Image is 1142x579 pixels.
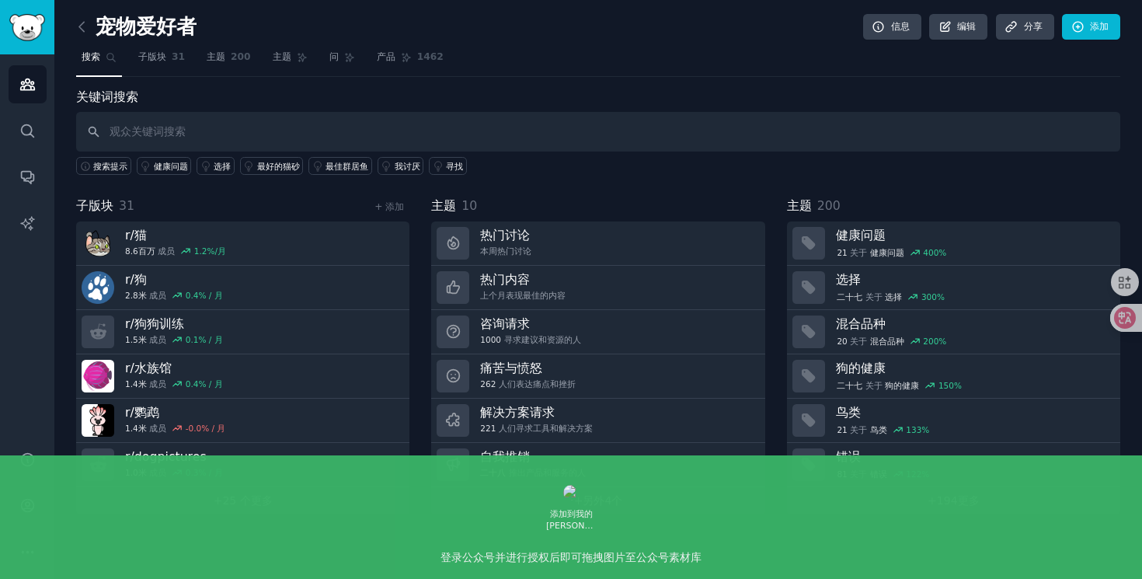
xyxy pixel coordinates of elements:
[837,292,862,302] font: 二十七
[461,198,477,213] font: 10
[207,51,225,62] font: 主题
[480,361,542,375] font: 痛苦与愤怒
[133,45,190,77] a: 子版块31
[214,162,231,171] font: 选择
[870,425,887,434] font: 鸟类
[817,198,841,213] font: 200
[395,162,420,171] font: 我讨厌
[938,381,954,390] font: 150
[149,335,166,344] font: 成员
[76,399,409,443] a: r/鹦鹉1.4米成员-0.0% / 月
[431,266,764,310] a: 热门内容上个月表现最佳的内容
[125,405,134,420] font: r/
[957,21,976,32] font: 编辑
[137,157,192,175] a: 健康问题
[125,246,155,256] font: 8.6百万
[431,198,456,213] font: 主题
[431,354,764,399] a: 痛苦与愤怒262人们表达痛点和挫折
[198,335,222,344] font: % / 月
[480,272,530,287] font: 热门内容
[431,443,764,487] a: 自我推销二十八推出产品和服务的人
[134,316,184,331] font: 狗狗训练
[938,337,946,346] font: %
[82,51,100,62] font: 搜索
[374,201,404,212] a: + 添加
[134,449,207,464] font: dogpictures
[431,310,764,354] a: 咨询请求1000寻求建议和资源的人
[198,291,222,300] font: % / 月
[870,337,904,346] font: 混合品种
[480,379,496,389] font: 262
[186,335,199,344] font: 0.1
[378,157,424,175] a: 我讨厌
[850,425,867,434] font: 关于
[837,337,847,346] font: 20
[207,246,226,256] font: %/月
[76,89,138,104] font: 关键词搜索
[82,227,114,260] img: 猫
[125,228,134,242] font: r/
[201,424,225,433] font: % / 月
[837,381,862,390] font: 二十七
[480,424,496,433] font: 221
[850,337,867,346] font: 关于
[149,379,166,389] font: 成员
[125,449,134,464] font: r/
[787,266,1120,310] a: 选择二十七关于​​选择300%
[76,354,409,399] a: r/水族馆1.4米成员0.4% / 月
[787,221,1120,266] a: 健康问题21关于​​健康问题400%
[787,310,1120,354] a: 混合品种20关于​​混合品种200%
[885,381,919,390] font: 狗的健康
[499,379,576,389] font: 人们表达痛点和挫折
[1090,21,1109,32] font: 添加
[504,335,581,344] font: 寻求建议和资源的人
[194,246,207,256] font: 1.2
[480,449,530,464] font: 自我推销
[96,15,197,38] font: 宠物爱好者
[197,157,235,175] a: 选择
[82,360,114,392] img: 水族馆
[937,292,945,302] font: %
[431,399,764,443] a: 解决方案请求221人们寻求工具和解决方案
[836,272,861,287] font: 选择
[201,45,256,77] a: 主题200
[787,399,1120,443] a: 鸟类21关于​​鸟类133%
[257,162,300,171] font: 最好的猫砂
[231,51,251,62] font: 200
[76,157,131,175] button: 搜索提示
[480,405,555,420] font: 解决方案请求
[186,424,202,433] font: -0.0
[324,45,360,77] a: 问
[863,14,921,40] a: 信息
[865,381,883,390] font: 关于
[885,292,902,302] font: 选择
[308,157,372,175] a: 最佳群居鱼
[836,228,886,242] font: 健康问题
[431,221,764,266] a: 热门讨论本周热门讨论
[921,292,937,302] font: 300
[76,266,409,310] a: r/狗2.8米成员0.4% / 月
[76,221,409,266] a: r/猫8.6百万成员1.2%/月
[923,337,938,346] font: 200
[480,335,501,344] font: 1000
[1062,14,1120,40] a: 添加
[82,271,114,304] img: 狗
[149,291,166,300] font: 成员
[134,272,147,287] font: 狗
[186,291,199,300] font: 0.4
[499,424,593,433] font: 人们寻求工具和解决方案
[93,162,127,171] font: 搜索提示
[417,51,444,62] font: 1462
[836,316,886,331] font: 混合品种
[76,198,113,213] font: 子版块
[326,162,368,171] font: 最佳群居鱼
[480,228,530,242] font: 热门讨论
[870,248,904,257] font: 健康问题
[76,45,122,77] a: 搜索
[76,443,409,487] a: r/dogpictures1.0米成员0.3% / 月
[76,310,409,354] a: r/狗狗训练1.5米成员0.1% / 月
[125,272,134,287] font: r/
[149,424,166,433] font: 成员
[938,248,946,257] font: %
